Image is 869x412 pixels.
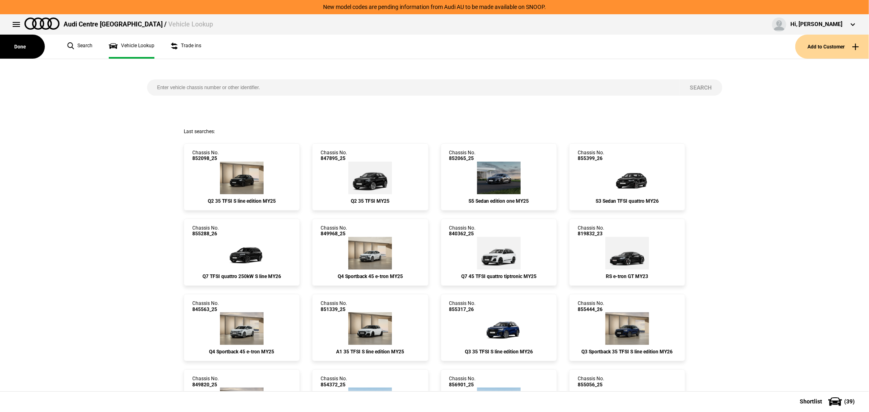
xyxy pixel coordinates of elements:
img: audi.png [24,18,59,30]
div: Chassis No. [192,300,219,312]
div: Chassis No. [449,376,476,388]
span: 855444_26 [578,307,604,312]
div: Q4 Sportback 45 e-tron MY25 [321,274,420,279]
div: A1 35 TFSI S line edition MY25 [321,349,420,355]
img: Audi_GBACHG_25_ZV_2Y0E_PS1_WA9_WBX_6H4_PX2_2Z7_6FB_C5Q_N2T_(Nadin:_2Z7_6FB_6H4_C43_C5Q_N2T_PS1_PX... [348,312,392,345]
img: Audi_4MQCX2_26_EI_0E0E_PAH_WA7_WC7_N0Q_54K_(Nadin:_54K_C99_N0Q_PAH_WA7_WC7)_ext.png [217,237,266,270]
img: Audi_GAGCKG_25_YM_0E0E_4A3_WA9_3FB_C8R_4E7_6H0_4ZP_(Nadin:_3FB_4A3_4E7_4ZP_6H0_C51_C8R_WA9)_ext.png [220,162,264,194]
div: Q2 35 TFSI S line edition MY25 [192,198,291,204]
span: 856901_25 [449,382,476,388]
a: Search [67,35,92,59]
img: Audi_F3NCCX_26LE_FZ_2D2D_QQ2_3FB_6FJ_V72_WN8_X8C_(Nadin:_3FB_6FJ_C63_QQ2_V72_WN8)_ext.png [605,312,649,345]
a: Vehicle Lookup [109,35,154,59]
span: 855056_25 [578,382,604,388]
button: Shortlist(39) [788,391,869,412]
span: 849968_25 [321,231,347,237]
div: Chassis No. [321,300,347,312]
div: Q4 Sportback 45 e-tron MY25 [192,349,291,355]
img: Audi_GAGBKG_25_YM_0E0E_3FB_4A3_4ZD_WA7_4E7_PXC_2JG_6H0_WA7B_C7M_(Nadin:_2JG_3FB_4A3_4E7_4ZD_6H0_C... [348,162,392,194]
div: Chassis No. [321,376,347,388]
div: Audi Centre [GEOGRAPHIC_DATA] / [64,20,213,29]
button: Add to Customer [795,35,869,59]
span: 852065_25 [449,156,476,161]
span: Vehicle Lookup [168,20,213,28]
div: Chassis No. [192,376,219,388]
div: Chassis No. [578,376,604,388]
a: Trade ins [171,35,201,59]
span: 855317_26 [449,307,476,312]
span: ( 39 ) [844,399,855,404]
div: S3 Sedan TFSI quattro MY26 [578,198,677,204]
div: Chassis No. [578,225,604,237]
div: Chassis No. [449,300,476,312]
div: Q3 35 TFSI S line edition MY26 [449,349,548,355]
span: 845563_25 [192,307,219,312]
div: Q7 45 TFSI quattro tiptronic MY25 [449,274,548,279]
div: Chassis No. [321,225,347,237]
img: Audi_8YMS5Y_26_EI_0E0E_6FA_0P6_4ZP_WXD_PYH_4GF_PG6_(Nadin:_0P6_4GF_4VN_4ZP_6FA_C58_PG6_PYH_S7K_WX... [603,162,652,194]
input: Enter vehicle chassis number or other identifier. [147,79,680,96]
span: Last searches: [184,129,215,134]
img: Audi_FU2S5Y_25LE_GX_6Y6Y_PAH_9VS_PYH_3FP_(Nadin:_3FP_9VS_C88_PAH_PYH_SN8)_ext.png [477,162,521,194]
span: Shortlist [800,399,822,404]
img: Audi_F83RH7_23_KH_0E0E_WA7_WA2_KB4_PEG_44I_(Nadin:_2PF_44I_73Q_C09_KB4_NW2_PEG_WA2_WA7)_ext.png [605,237,649,270]
button: Search [680,79,722,96]
span: 849820_25 [192,382,219,388]
span: 854372_25 [321,382,347,388]
img: Audi_F3BCCX_26LE_FZ_2D2D_QQ2_6FJ_3S2_V72_WN8_X8C_(Nadin:_3S2_6FJ_C63_QQ2_V72_WN8)_ext.png [474,312,523,345]
div: Q7 TFSI quattro 250kW S line MY26 [192,274,291,279]
div: Chassis No. [192,225,219,237]
img: Audi_F4NA53_25_AO_2Y2Y_WA7_PY5_PYY_(Nadin:_C19_PY5_PYY_S7E_WA7)_ext.png [348,237,392,270]
span: 847895_25 [321,156,347,161]
div: Hi, [PERSON_NAME] [790,20,843,28]
div: Chassis No. [449,225,476,237]
span: 840362_25 [449,231,476,237]
span: 851339_25 [321,307,347,312]
div: S5 Sedan edition one MY25 [449,198,548,204]
div: Chassis No. [192,150,219,162]
span: 855288_26 [192,231,219,237]
div: Chassis No. [578,150,604,162]
div: RS e-tron GT MY23 [578,274,677,279]
img: Audi_F4NA53_25_AO_2Y2Y_WA7_WA2_PY5_PYY_QQ9_55K_(Nadin:_55K_C19_PY5_PYY_QQ9_S7E_WA2_WA7)_ext.png [220,312,264,345]
span: 819832_23 [578,231,604,237]
span: 852098_25 [192,156,219,161]
div: Q2 35 TFSI MY25 [321,198,420,204]
img: Audi_4MQAI1_25_MP_2Y2Y_WA9_PAH_F72_(Nadin:_C91_F72_PAH_S9S_WA9)_ext.png [477,237,521,270]
span: 855399_26 [578,156,604,161]
div: Chassis No. [449,150,476,162]
div: Q3 Sportback 35 TFSI S line edition MY26 [578,349,677,355]
div: Chassis No. [578,300,604,312]
div: Chassis No. [321,150,347,162]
